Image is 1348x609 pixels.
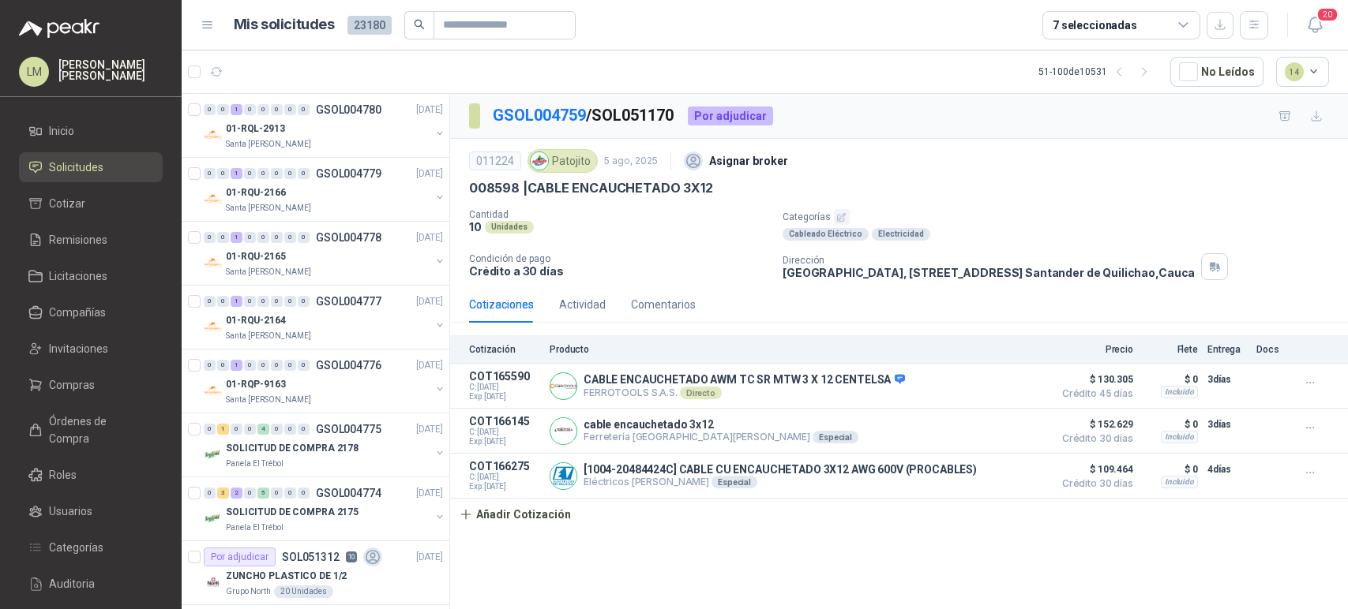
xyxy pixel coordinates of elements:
[226,121,285,136] p: 01-RQL-2913
[226,185,286,200] p: 01-RQU-2166
[204,424,216,435] div: 0
[226,266,311,278] p: Santa [PERSON_NAME]
[485,221,534,234] div: Unidades
[231,360,242,371] div: 1
[469,392,540,402] span: Exp: [DATE]
[244,488,256,499] div: 0
[231,232,242,243] div: 1
[783,209,1342,225] p: Categorías
[469,415,540,428] p: COT166145
[469,296,534,313] div: Cotizaciones
[284,104,296,115] div: 0
[469,482,540,491] span: Exp: [DATE]
[584,463,977,476] p: [1004-20484424C] CABLE CU ENCAUCHETADO 3X12 AWG 600V (PROCABLES)
[1054,344,1133,355] p: Precio
[469,344,540,355] p: Cotización
[284,296,296,307] div: 0
[712,476,757,488] div: Especial
[19,334,163,364] a: Invitaciones
[1161,386,1198,398] div: Incluido
[469,383,540,392] span: C: [DATE]
[316,232,381,243] p: GSOL004778
[49,466,77,484] span: Roles
[19,406,163,454] a: Órdenes de Compra
[813,431,858,443] div: Especial
[204,573,223,592] img: Company Logo
[1038,59,1158,84] div: 51 - 100 de 10531
[416,103,443,118] p: [DATE]
[226,313,286,328] p: 01-RQU-2164
[19,189,163,219] a: Cotizar
[416,230,443,245] p: [DATE]
[226,458,283,470] p: Panela El Trébol
[226,569,347,584] p: ZUNCHO PLASTICO DE 1/2
[244,104,256,115] div: 0
[1276,57,1330,87] button: 14
[450,499,580,530] button: Añadir Cotización
[204,292,446,342] a: 0 0 1 0 0 0 0 0 GSOL004777[DATE] Company Logo01-RQU-2164Santa [PERSON_NAME]
[284,488,296,499] div: 0
[1316,7,1339,22] span: 20
[584,373,905,387] p: CABLE ENCAUCHETADO AWM TC SR MTW 3 X 12 CENTELSA
[1053,17,1137,34] div: 7 seleccionadas
[49,231,107,248] span: Remisiones
[226,138,311,151] p: Santa [PERSON_NAME]
[204,360,216,371] div: 0
[204,189,223,208] img: Company Logo
[204,100,446,151] a: 0 0 1 0 0 0 0 0 GSOL004780[DATE] Company Logo01-RQL-2913Santa [PERSON_NAME]
[416,294,443,309] p: [DATE]
[204,296,216,307] div: 0
[226,202,311,215] p: Santa [PERSON_NAME]
[469,264,770,278] p: Crédito a 30 días
[204,228,446,278] a: 0 0 1 0 0 0 0 0 GSOL004778[DATE] Company Logo01-RQU-2165Santa [PERSON_NAME]
[49,376,95,394] span: Compras
[234,13,335,36] h1: Mis solicitudes
[316,104,381,115] p: GSOL004780
[49,413,148,447] span: Órdenes de Compra
[19,460,163,490] a: Roles
[783,255,1195,266] p: Dirección
[204,232,216,243] div: 0
[271,168,283,179] div: 0
[284,168,296,179] div: 0
[217,360,229,371] div: 0
[204,317,223,336] img: Company Logo
[226,330,311,342] p: Santa [PERSON_NAME]
[49,340,108,357] span: Invitaciones
[709,152,788,170] p: Asignar broker
[298,104,310,115] div: 0
[584,387,905,399] p: FERROTOOLS S.A.S.
[49,539,103,556] span: Categorías
[1161,476,1198,488] div: Incluido
[1054,479,1133,488] span: Crédito 30 días
[244,168,256,179] div: 0
[231,424,242,435] div: 0
[226,585,271,598] p: Grupo North
[271,104,283,115] div: 0
[217,488,229,499] div: 3
[550,344,1045,355] p: Producto
[226,441,359,456] p: SOLICITUD DE COMPRA 2178
[493,103,675,128] p: / SOL051170
[1207,460,1247,479] p: 4 días
[217,424,229,435] div: 1
[1207,344,1247,355] p: Entrega
[416,166,443,181] p: [DATE]
[49,575,95,592] span: Auditoria
[217,104,229,115] div: 0
[257,424,269,435] div: 4
[1054,415,1133,434] span: $ 152.629
[416,550,443,565] p: [DATE]
[469,460,540,473] p: COT166275
[783,228,869,241] div: Cableado Eléctrico
[257,168,269,179] div: 0
[19,297,163,327] a: Compañías
[204,356,446,406] a: 0 0 1 0 0 0 0 0 GSOL004776[DATE] Company Logo01-RQP-9163Santa [PERSON_NAME]
[282,551,340,562] p: SOL051312
[226,505,359,520] p: SOLICITUD DE COMPRA 2175
[1143,460,1198,479] p: $ 0
[493,106,586,125] a: GSOL004759
[604,154,658,169] p: 5 ago, 2025
[298,168,310,179] div: 0
[204,125,223,144] img: Company Logo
